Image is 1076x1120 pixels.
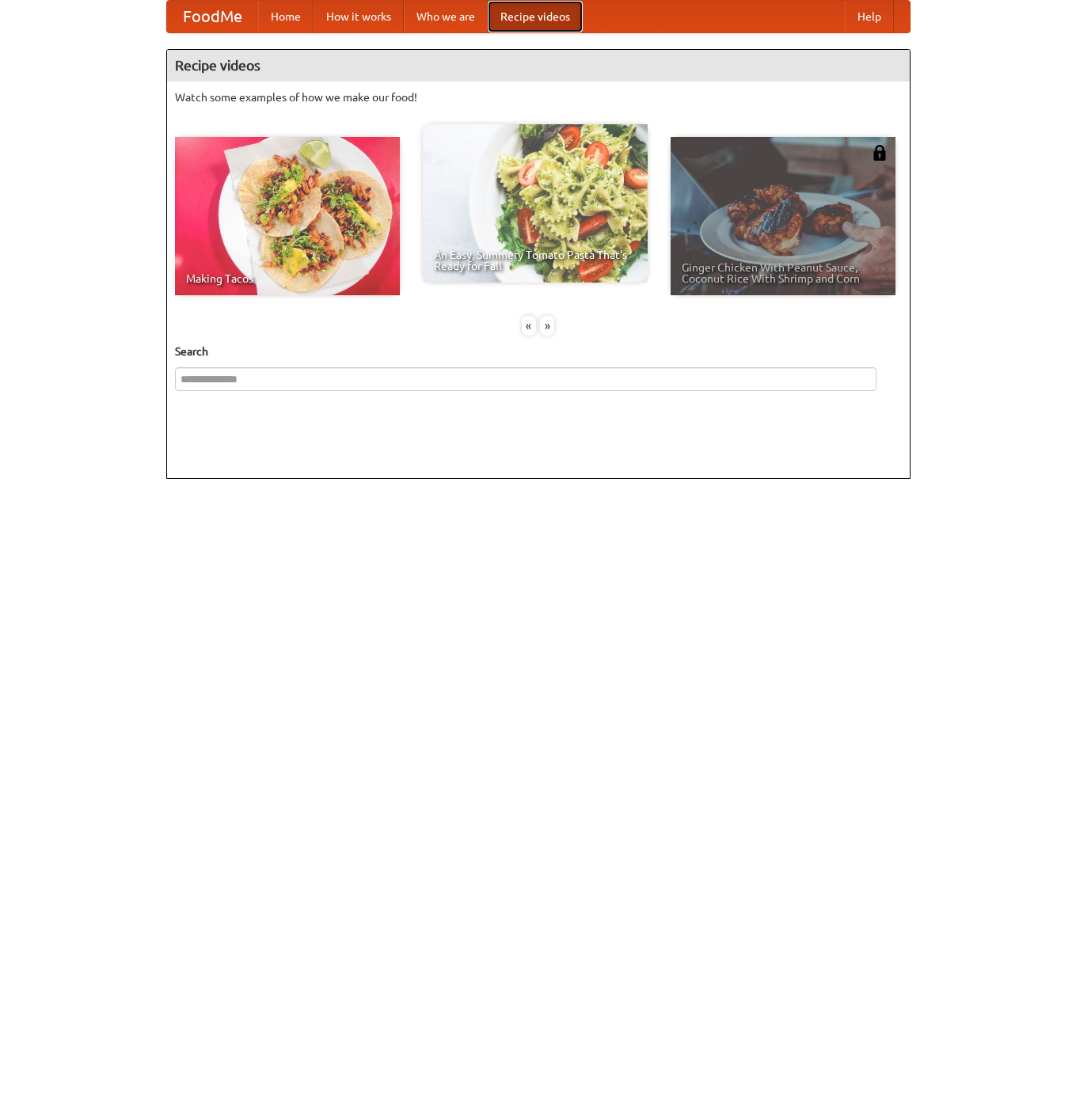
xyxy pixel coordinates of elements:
a: Who we are [404,1,488,32]
a: Help [845,1,894,32]
span: An Easy, Summery Tomato Pasta That's Ready for Fall [434,249,637,271]
a: An Easy, Summery Tomato Pasta That's Ready for Fall [423,124,648,283]
div: « [522,316,536,336]
img: 483408.png [872,145,888,161]
p: Watch some examples of how we make our food! [175,89,902,105]
h5: Search [175,344,902,359]
div: » [540,316,554,336]
a: Making Tacos [175,137,400,295]
a: Home [258,1,314,32]
span: Making Tacos [186,273,389,284]
a: FoodMe [167,1,258,32]
h4: Recipe videos [167,50,910,82]
a: How it works [314,1,404,32]
a: Recipe videos [488,1,583,32]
